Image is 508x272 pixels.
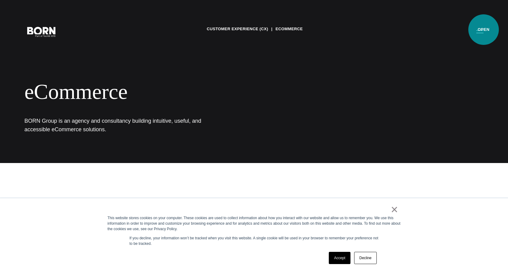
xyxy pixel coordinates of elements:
[329,252,350,264] a: Accept
[207,24,268,34] a: Customer Experience (CX)
[391,207,398,212] a: ×
[24,79,372,104] div: eCommerce
[473,25,487,38] button: Open
[129,235,379,246] p: If you decline, your information won’t be tracked when you visit this website. A single cookie wi...
[354,252,377,264] a: Decline
[107,215,401,232] div: This website stores cookies on your computer. These cookies are used to collect information about...
[24,117,208,134] h1: BORN Group is an agency and consultancy building intuitive, useful, and accessible eCommerce solu...
[275,24,303,34] a: eCommerce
